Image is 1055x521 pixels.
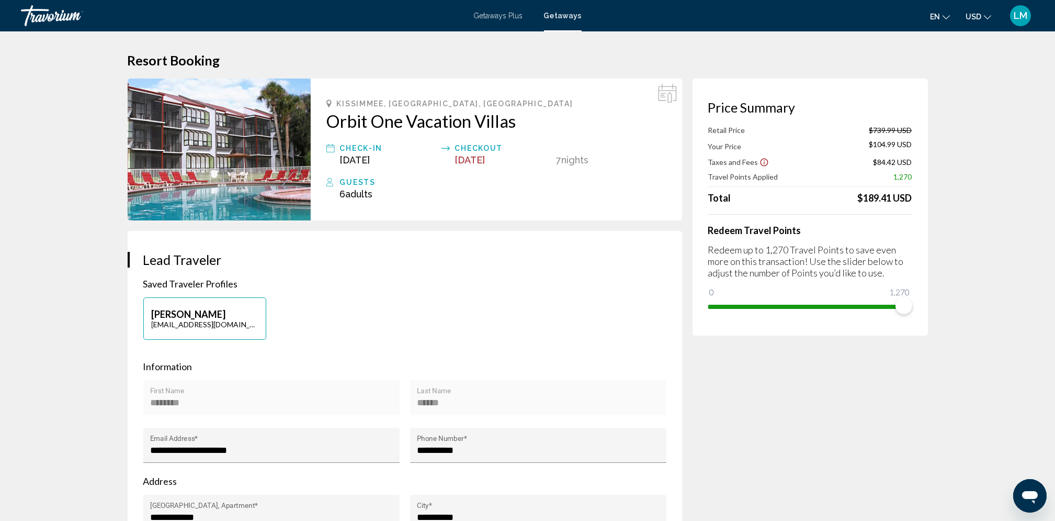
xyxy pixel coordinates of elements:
span: Nights [562,154,589,165]
span: 0 [708,286,716,298]
span: [DATE] [455,154,485,165]
p: [EMAIL_ADDRESS][DOMAIN_NAME] [152,320,258,329]
span: $739.99 USD [869,126,912,135]
button: Show Taxes and Fees breakdown [708,157,769,167]
h3: Lead Traveler [143,252,666,268]
button: Change language [930,9,950,24]
button: Show Taxes and Fees disclaimer [759,157,769,167]
span: USD [966,13,981,21]
h1: Resort Booking [128,52,928,68]
div: Guests [340,176,666,189]
span: Adults [346,189,373,199]
span: LM [1014,10,1027,21]
p: [PERSON_NAME] [152,308,258,320]
a: Orbit One Vacation Villas [326,110,666,131]
span: 1,270 [894,172,912,181]
div: $189.41 USD [858,192,912,204]
span: Total [708,192,731,204]
span: $104.99 USD [869,140,912,151]
span: 1,270 [888,286,912,298]
p: Redeem up to 1,270 Travel Points to save even more on this transaction! Use the slider below to a... [708,244,912,279]
iframe: Button to launch messaging window [1013,479,1047,513]
span: [DATE] [340,154,370,165]
h3: Price Summary [708,99,912,115]
a: Getaways [544,12,582,20]
p: Information [143,361,666,372]
button: Change currency [966,9,991,24]
span: 6 [340,189,373,199]
span: $84.42 USD [874,158,912,167]
a: Getaways Plus [474,12,523,20]
span: Taxes and Fees [708,158,758,167]
span: Kissimmee, [GEOGRAPHIC_DATA], [GEOGRAPHIC_DATA] [337,99,573,108]
div: Checkout [455,142,551,154]
span: 7 [557,154,562,165]
div: Check-In [340,142,436,154]
p: Address [143,475,666,487]
button: User Menu [1007,5,1034,27]
a: Travorium [21,5,463,26]
h4: Redeem Travel Points [708,225,912,236]
span: Travel Points Applied [708,172,778,181]
button: [PERSON_NAME][EMAIL_ADDRESS][DOMAIN_NAME] [143,297,266,340]
p: Saved Traveler Profiles [143,278,666,290]
span: Your Price [708,142,742,151]
span: Retail Price [708,126,745,135]
span: en [930,13,940,21]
